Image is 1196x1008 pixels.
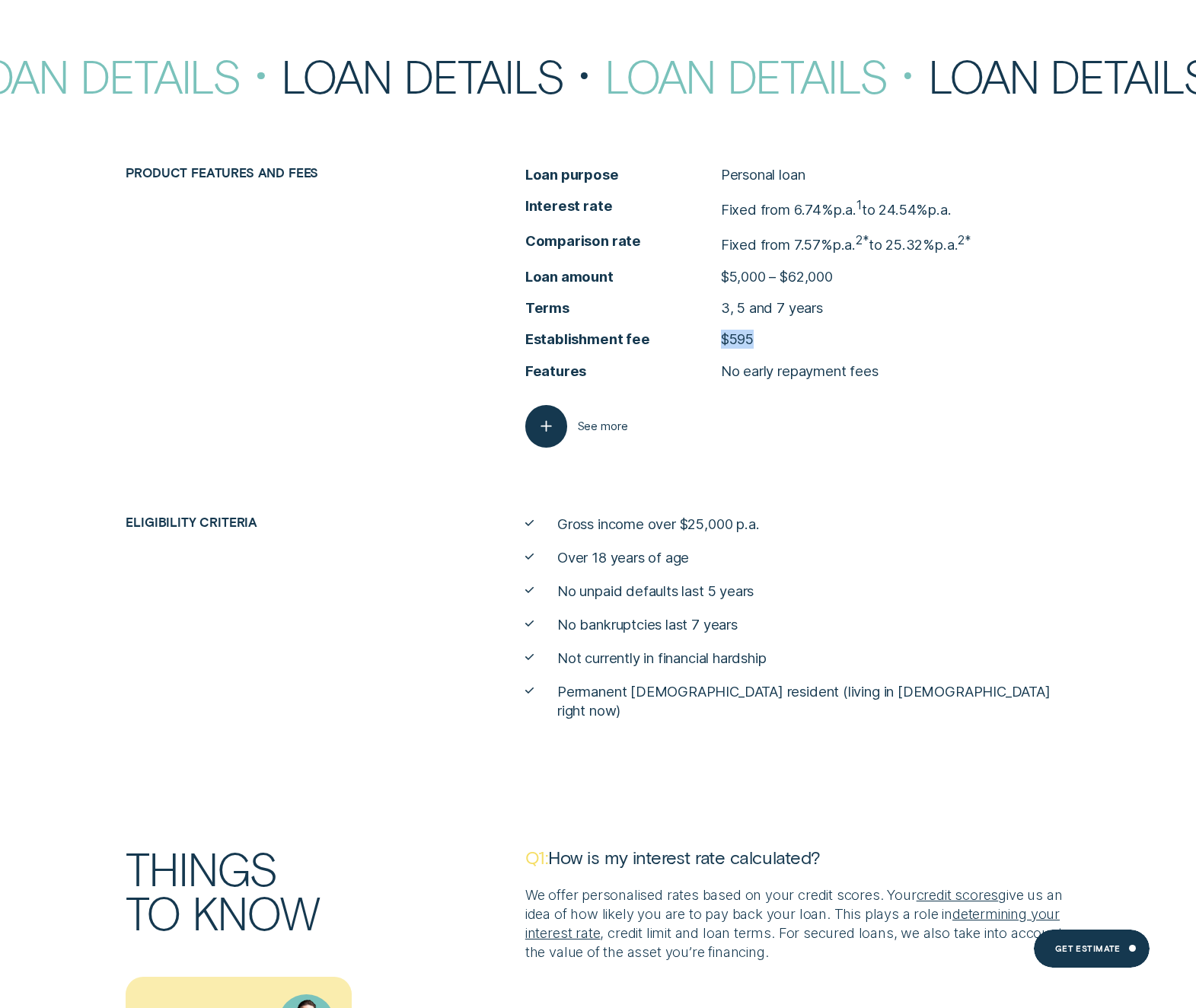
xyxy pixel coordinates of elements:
span: See more [578,419,628,433]
span: Per Annum [928,201,951,218]
span: Terms [525,298,721,317]
a: credit scores [917,886,999,903]
p: We offer personalised rates based on your credit scores. Your give us an idea of how likely you a... [525,885,1070,961]
p: How is my interest rate calculated? [525,846,1070,869]
span: Features [525,362,721,381]
span: Per Annum [833,236,856,253]
div: Loan Details [281,53,604,98]
span: Establishment fee [525,330,721,349]
button: See more [525,405,628,447]
p: $5,000 – $62,000 [721,267,833,286]
div: Product features and fees [119,165,438,180]
a: determining your interest rate [525,905,1060,941]
span: Loan purpose [525,165,721,184]
span: Per Annum [834,201,856,218]
span: No bankruptcies last 7 years [557,615,738,634]
span: p.a. [928,201,951,218]
span: p.a. [935,236,958,253]
p: $595 [721,330,754,349]
span: p.a. [833,236,856,253]
p: Fixed from 7.57% to 25.32% [721,231,971,254]
span: p.a. [834,201,856,218]
div: Loan Details [604,53,928,98]
span: Gross income over $25,000 p.a. [557,515,760,534]
span: No unpaid defaults last 5 years [557,582,754,601]
span: Permanent [DEMOGRAPHIC_DATA] resident (living in [DEMOGRAPHIC_DATA] right now) [557,682,1070,720]
strong: Q1: [525,846,549,868]
p: No early repayment fees [721,362,879,381]
h2: Things to know [119,846,518,978]
a: Get Estimate [1034,930,1150,968]
span: Comparison rate [525,231,721,250]
span: Interest rate [525,196,721,215]
p: Personal loan [721,165,805,184]
p: 3, 5 and 7 years [721,298,823,317]
span: Not currently in financial hardship [557,649,767,668]
span: Over 18 years of age [557,548,689,567]
div: Eligibility criteria [119,515,438,529]
span: Loan amount [525,267,721,286]
sup: 1 [856,198,862,212]
p: Fixed from 6.74% to 24.54% [721,196,952,219]
span: Per Annum [935,236,958,253]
